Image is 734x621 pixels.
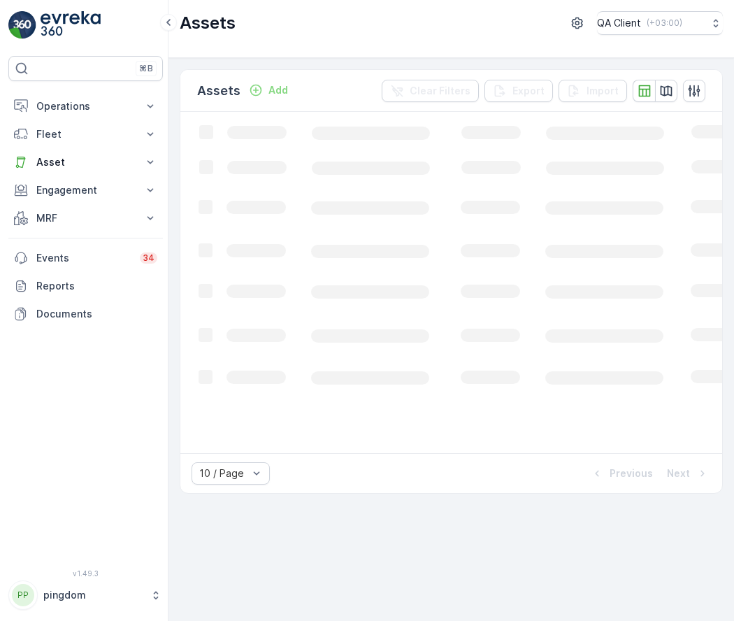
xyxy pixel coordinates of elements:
[243,82,294,99] button: Add
[36,251,131,265] p: Events
[36,307,157,321] p: Documents
[12,584,34,606] div: PP
[587,84,619,98] p: Import
[8,176,163,204] button: Engagement
[36,183,135,197] p: Engagement
[610,466,653,480] p: Previous
[410,84,470,98] p: Clear Filters
[484,80,553,102] button: Export
[667,466,690,480] p: Next
[589,465,654,482] button: Previous
[8,204,163,232] button: MRF
[41,11,101,39] img: logo_light-DOdMpM7g.png
[197,81,240,101] p: Assets
[180,12,236,34] p: Assets
[8,92,163,120] button: Operations
[139,63,153,74] p: ⌘B
[559,80,627,102] button: Import
[36,99,135,113] p: Operations
[36,155,135,169] p: Asset
[8,300,163,328] a: Documents
[8,580,163,610] button: PPpingdom
[8,148,163,176] button: Asset
[36,127,135,141] p: Fleet
[597,16,641,30] p: QA Client
[8,11,36,39] img: logo
[8,569,163,578] span: v 1.49.3
[43,588,143,602] p: pingdom
[143,252,154,264] p: 34
[36,279,157,293] p: Reports
[268,83,288,97] p: Add
[647,17,682,29] p: ( +03:00 )
[8,244,163,272] a: Events34
[8,272,163,300] a: Reports
[597,11,723,35] button: QA Client(+03:00)
[8,120,163,148] button: Fleet
[512,84,545,98] p: Export
[382,80,479,102] button: Clear Filters
[36,211,135,225] p: MRF
[665,465,711,482] button: Next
